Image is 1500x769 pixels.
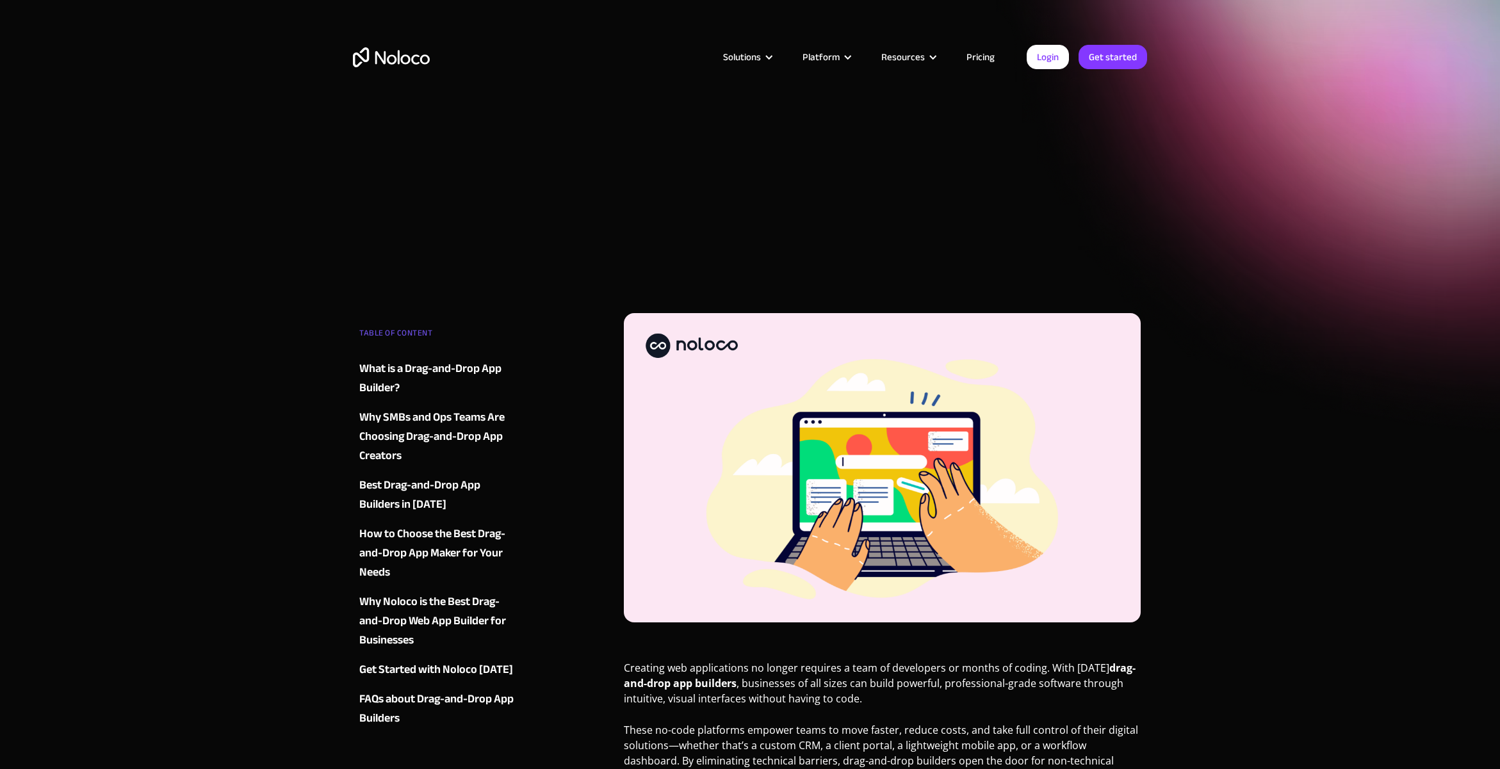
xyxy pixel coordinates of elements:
div: Get Started with Noloco [DATE] [359,660,513,679]
div: Solutions [723,49,761,65]
a: Pricing [950,49,1011,65]
a: Why Noloco is the Best Drag-and-Drop Web App Builder for Businesses [359,592,514,650]
a: How to Choose the Best Drag-and-Drop App Maker for Your Needs [359,524,514,582]
strong: drag-and-drop app builders [624,661,1136,690]
a: Get Started with Noloco [DATE] [359,660,514,679]
a: Best Drag-and-Drop App Builders in [DATE] [359,476,514,514]
div: Platform [803,49,840,65]
a: What is a Drag-and-Drop App Builder? [359,359,514,398]
a: Why SMBs and Ops Teams Are Choosing Drag-and-Drop App Creators [359,408,514,465]
div: Solutions [707,49,787,65]
a: Login [1027,45,1069,69]
a: home [353,47,430,67]
a: FAQs about Drag-and-Drop App Builders [359,690,514,728]
p: ‍ [624,629,1141,654]
div: Resources [865,49,950,65]
div: TABLE OF CONTENT [359,323,514,349]
a: Get started [1079,45,1147,69]
div: Platform [787,49,865,65]
div: Resources [881,49,925,65]
p: Creating web applications no longer requires a team of developers or months of coding. With [DATE... [624,660,1141,716]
